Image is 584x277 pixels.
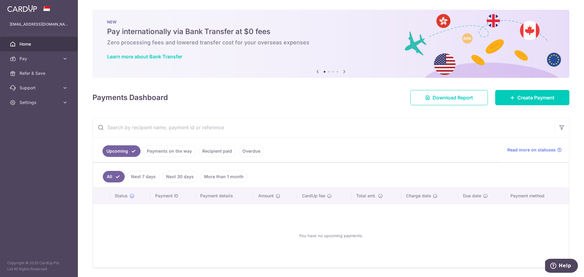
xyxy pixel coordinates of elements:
img: Bank transfer banner [92,10,569,78]
a: Download Report [410,90,488,105]
span: Read more on statuses [507,147,556,153]
h4: Payments Dashboard [92,92,168,103]
span: Pay [19,56,60,62]
a: Recipient paid [198,145,236,157]
span: Download Report [433,94,473,101]
a: Read more on statuses [507,147,562,153]
a: Create Payment [495,90,569,105]
input: Search by recipient name, payment id or reference [93,118,554,137]
th: Payment ID [150,188,195,204]
th: Payment details [195,188,254,204]
h6: Zero processing fees and lowered transfer cost for your overseas expenses [107,39,555,46]
a: Payments on the way [143,145,196,157]
span: Total amt. [356,193,376,199]
a: All [103,171,125,182]
a: Overdue [238,145,264,157]
span: Create Payment [517,94,554,101]
span: CardUp fee [302,193,325,199]
span: Home [19,41,60,47]
a: Learn more about Bank Transfer [107,54,182,60]
span: Settings [19,99,60,106]
a: Next 7 days [127,171,160,182]
span: Charge date [406,193,431,199]
span: Amount [258,193,274,199]
th: Payment method [506,188,569,204]
p: NEW [107,19,555,24]
iframe: Opens a widget where you can find more information [545,259,578,274]
a: More than 1 month [200,171,248,182]
span: Due date [463,193,481,199]
div: You have no upcoming payments. [100,209,561,262]
h5: Pay internationally via Bank Transfer at $0 fees [107,27,555,36]
a: Upcoming [103,145,141,157]
img: CardUp [7,5,37,12]
p: [EMAIL_ADDRESS][DOMAIN_NAME] [10,21,68,27]
a: Next 30 days [162,171,198,182]
span: Status [115,193,128,199]
span: Support [19,85,60,91]
span: Refer & Save [19,70,60,76]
